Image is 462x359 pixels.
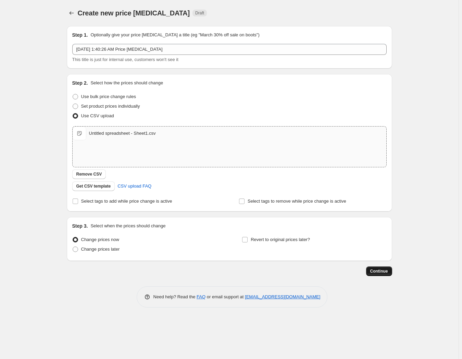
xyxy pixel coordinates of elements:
[81,113,114,118] span: Use CSV upload
[81,94,136,99] span: Use bulk price change rules
[81,237,119,242] span: Change prices now
[248,199,346,204] span: Select tags to remove while price change is active
[72,169,106,179] button: Remove CSV
[81,247,120,252] span: Change prices later
[90,80,163,86] p: Select how the prices should change
[251,237,310,242] span: Revert to original prices later?
[76,183,111,189] span: Get CSV template
[370,268,388,274] span: Continue
[72,57,178,62] span: This title is just for internal use, customers won't see it
[205,294,245,299] span: or email support at
[67,8,76,18] button: Price change jobs
[113,181,155,192] a: CSV upload FAQ
[81,199,172,204] span: Select tags to add while price change is active
[245,294,320,299] a: [EMAIL_ADDRESS][DOMAIN_NAME]
[72,80,88,86] h2: Step 2.
[72,181,115,191] button: Get CSV template
[72,32,88,38] h2: Step 1.
[90,223,165,229] p: Select when the prices should change
[117,183,151,190] span: CSV upload FAQ
[78,9,190,17] span: Create new price [MEDICAL_DATA]
[72,223,88,229] h2: Step 3.
[366,266,392,276] button: Continue
[72,44,387,55] input: 30% off holiday sale
[81,104,140,109] span: Set product prices individually
[76,171,102,177] span: Remove CSV
[195,10,204,16] span: Draft
[153,294,197,299] span: Need help? Read the
[89,130,156,137] div: Untitled spreadsheet - Sheet1.csv
[197,294,205,299] a: FAQ
[90,32,259,38] p: Optionally give your price [MEDICAL_DATA] a title (eg "March 30% off sale on boots")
